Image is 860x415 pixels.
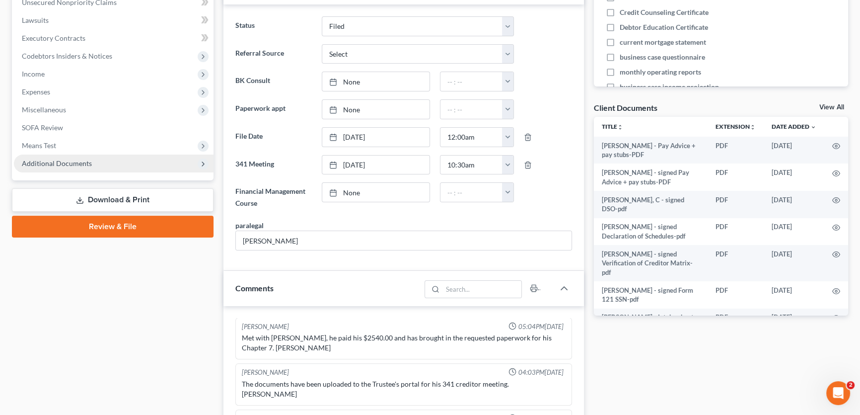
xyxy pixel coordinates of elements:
span: 05:04PM[DATE] [518,322,564,332]
a: [DATE] [322,156,429,174]
iframe: Intercom live chat [826,381,850,405]
i: unfold_more [750,124,756,130]
a: Date Added expand_more [772,123,816,130]
input: -- : -- [440,128,503,147]
td: [PERSON_NAME] - signed Declaration of Schedules-pdf [594,218,708,246]
span: current mortgage statement [620,37,706,47]
span: Credit Counseling Certificate [620,7,709,17]
td: PDF [708,191,764,218]
span: Codebtors Insiders & Notices [22,52,112,60]
span: monthly operating reports [620,67,701,77]
span: business case income projection [620,82,719,92]
td: [DATE] [764,191,824,218]
span: Income [22,70,45,78]
td: [DATE] [764,245,824,281]
span: Miscellaneous [22,105,66,114]
div: The documents have been uploaded to the Trustee's portal for his 341 creditor meeting. [PERSON_NAME] [242,379,566,399]
div: [PERSON_NAME] [242,368,289,377]
label: Referral Source [230,44,317,64]
span: Expenses [22,87,50,96]
td: [DATE] [764,218,824,246]
a: Lawsuits [14,11,214,29]
td: [PERSON_NAME] - Intake sheets-PDF [594,309,708,336]
input: -- : -- [440,156,503,174]
span: Additional Documents [22,159,92,167]
label: Financial Management Course [230,182,317,212]
td: PDF [708,164,764,191]
td: [DATE] [764,164,824,191]
a: None [322,183,429,202]
a: Extensionunfold_more [716,123,756,130]
span: Means Test [22,141,56,150]
span: business case questionnaire [620,52,705,62]
span: 04:03PM[DATE] [518,368,564,377]
div: [PERSON_NAME] [242,322,289,332]
td: [PERSON_NAME] - Pay Advice + pay stubs-PDF [594,137,708,164]
input: -- : -- [440,72,503,91]
td: PDF [708,281,764,309]
a: Titleunfold_more [602,123,623,130]
td: [DATE] [764,137,824,164]
label: BK Consult [230,72,317,91]
a: Review & File [12,216,214,238]
div: paralegal [235,220,264,231]
a: Executory Contracts [14,29,214,47]
a: [DATE] [322,128,429,147]
span: Debtor Education Certificate [620,22,708,32]
label: 341 Meeting [230,155,317,175]
input: -- : -- [440,183,503,202]
a: Download & Print [12,188,214,212]
td: [PERSON_NAME] - signed Form 121 SSN-pdf [594,281,708,309]
td: [PERSON_NAME], C - signed DSO-pdf [594,191,708,218]
div: Client Documents [594,102,657,113]
input: Search... [442,281,521,298]
td: PDF [708,137,764,164]
a: View All [819,104,844,111]
label: File Date [230,127,317,147]
td: PDF [708,309,764,336]
input: -- : -- [440,100,503,119]
i: expand_more [810,124,816,130]
span: Comments [235,283,274,293]
span: Lawsuits [22,16,49,24]
td: [PERSON_NAME] - signed Pay Advice + pay stubs-PDF [594,164,708,191]
div: Met with [PERSON_NAME], he paid his $2540.00 and has brought in the requested paperwork for his C... [242,333,566,353]
span: Executory Contracts [22,34,85,42]
span: 2 [847,381,855,389]
label: Paperwork appt [230,99,317,119]
label: Status [230,16,317,36]
a: None [322,100,429,119]
td: [DATE] [764,281,824,309]
a: None [322,72,429,91]
td: PDF [708,218,764,246]
input: -- [236,231,572,250]
a: SOFA Review [14,119,214,137]
td: [PERSON_NAME] - signed Verification of Creditor Matrix-pdf [594,245,708,281]
td: [DATE] [764,309,824,336]
span: SOFA Review [22,123,63,132]
td: PDF [708,245,764,281]
i: unfold_more [617,124,623,130]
